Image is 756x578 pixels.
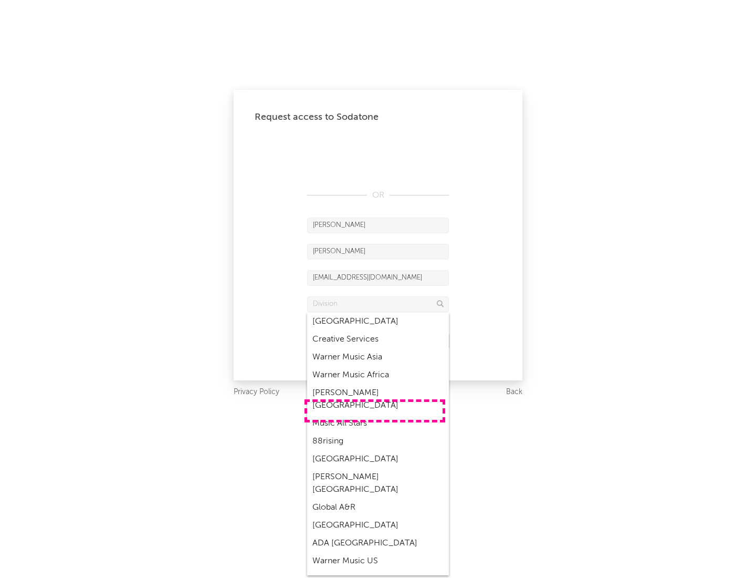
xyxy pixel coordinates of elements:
div: Warner Music US [307,552,449,570]
div: [GEOGRAPHIC_DATA] [307,450,449,468]
div: Request access to Sodatone [255,111,501,123]
div: Music All Stars [307,415,449,432]
div: 88rising [307,432,449,450]
input: First Name [307,218,449,233]
div: [GEOGRAPHIC_DATA] [307,517,449,534]
div: ADA [GEOGRAPHIC_DATA] [307,534,449,552]
div: [GEOGRAPHIC_DATA] [307,313,449,331]
div: OR [307,189,449,202]
div: Warner Music Africa [307,366,449,384]
div: Global A&R [307,499,449,517]
div: [PERSON_NAME] [GEOGRAPHIC_DATA] [307,468,449,499]
div: Creative Services [307,331,449,348]
input: Division [307,296,449,312]
div: [PERSON_NAME] [GEOGRAPHIC_DATA] [307,384,449,415]
a: Privacy Policy [234,386,279,399]
input: Last Name [307,244,449,260]
a: Back [506,386,522,399]
input: Email [307,270,449,286]
div: Warner Music Asia [307,348,449,366]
